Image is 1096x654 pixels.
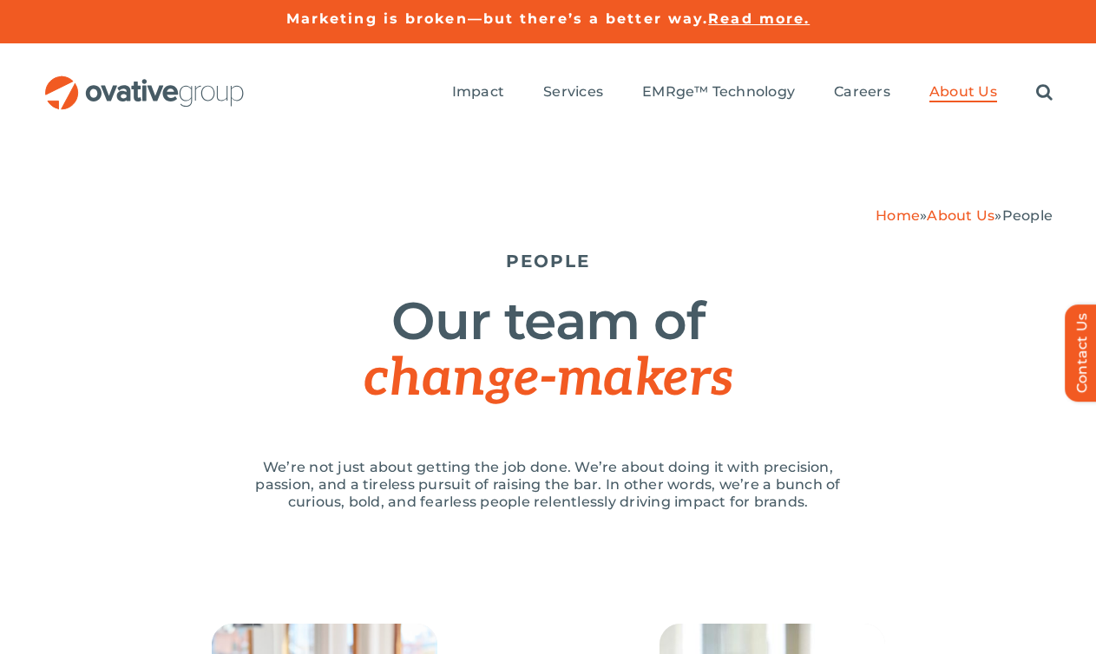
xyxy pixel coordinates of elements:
[642,83,795,102] a: EMRge™ Technology
[876,207,1053,224] span: » »
[1036,83,1053,102] a: Search
[929,83,997,102] a: About Us
[543,83,603,101] span: Services
[452,65,1053,121] nav: Menu
[43,74,246,90] a: OG_Full_horizontal_RGB
[708,10,810,27] a: Read more.
[286,10,709,27] a: Marketing is broken—but there’s a better way.
[452,83,504,101] span: Impact
[1002,207,1053,224] span: People
[876,207,920,224] a: Home
[246,459,851,511] p: We’re not just about getting the job done. We’re about doing it with precision, passion, and a ti...
[452,83,504,102] a: Impact
[43,251,1053,271] h5: PEOPLE
[642,83,795,101] span: EMRge™ Technology
[834,83,890,101] span: Careers
[364,348,732,410] span: change-makers
[543,83,603,102] a: Services
[927,207,994,224] a: About Us
[834,83,890,102] a: Careers
[929,83,997,101] span: About Us
[43,293,1053,407] h1: Our team of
